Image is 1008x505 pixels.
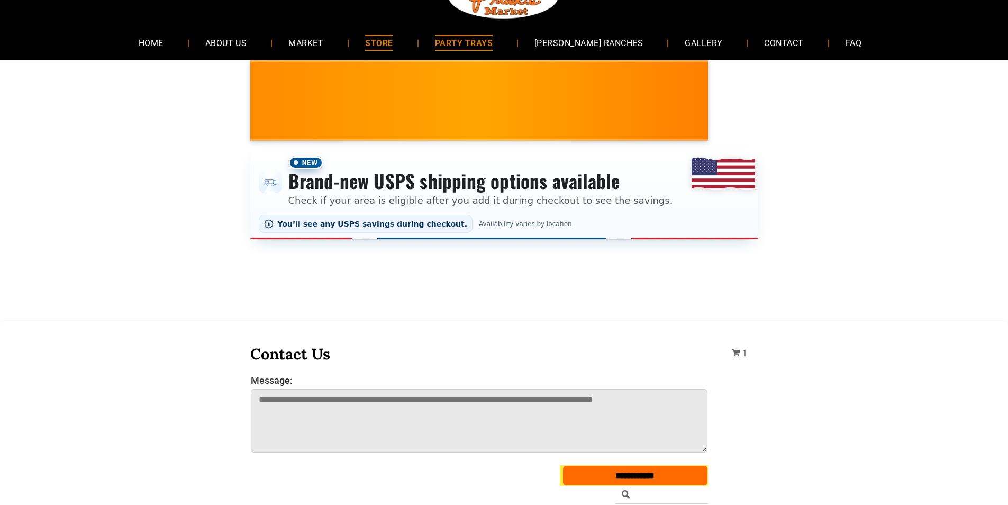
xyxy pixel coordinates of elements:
[669,29,738,57] a: GALLERY
[250,149,758,239] div: Shipping options announcement
[288,169,673,193] h3: Brand-new USPS shipping options available
[742,348,747,358] span: 1
[123,29,179,57] a: HOME
[349,29,408,57] a: STORE
[435,35,493,50] span: PARTY TRAYS
[691,108,898,125] span: [PERSON_NAME] MARKET
[273,29,339,57] a: MARKET
[189,29,263,57] a: ABOUT US
[477,220,576,228] span: Availability varies by location.
[830,29,877,57] a: FAQ
[288,156,323,169] span: New
[748,29,819,57] a: CONTACT
[251,375,708,386] label: Message:
[419,29,508,57] a: PARTY TRAYS
[519,29,659,57] a: [PERSON_NAME] RANCHES
[278,220,468,228] span: You’ll see any USPS savings during checkout.
[250,344,709,364] h3: Contact Us
[288,193,673,208] p: Check if your area is eligible after you add it during checkout to see the savings.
